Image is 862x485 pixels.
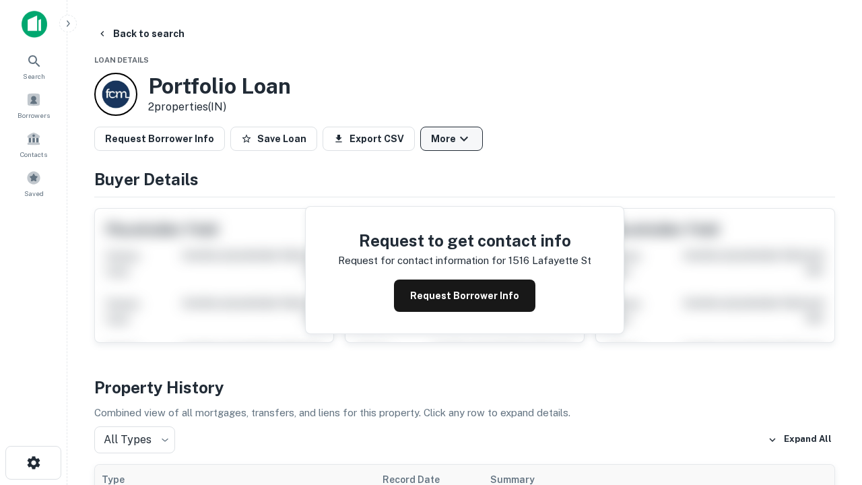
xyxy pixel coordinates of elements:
h4: Buyer Details [94,167,835,191]
span: Loan Details [94,56,149,64]
button: Export CSV [323,127,415,151]
span: Contacts [20,149,47,160]
a: Borrowers [4,87,63,123]
button: Request Borrower Info [394,280,535,312]
button: Save Loan [230,127,317,151]
a: Saved [4,165,63,201]
p: Combined view of all mortgages, transfers, and liens for this property. Click any row to expand d... [94,405,835,421]
button: Expand All [764,430,835,450]
p: 2 properties (IN) [148,99,291,115]
a: Contacts [4,126,63,162]
button: Back to search [92,22,190,46]
button: Request Borrower Info [94,127,225,151]
span: Saved [24,188,44,199]
img: capitalize-icon.png [22,11,47,38]
button: More [420,127,483,151]
h4: Request to get contact info [338,228,591,253]
a: Search [4,48,63,84]
h4: Property History [94,375,835,399]
span: Borrowers [18,110,50,121]
iframe: Chat Widget [795,377,862,442]
p: 1516 lafayette st [508,253,591,269]
h3: Portfolio Loan [148,73,291,99]
div: All Types [94,426,175,453]
span: Search [23,71,45,82]
p: Request for contact information for [338,253,506,269]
